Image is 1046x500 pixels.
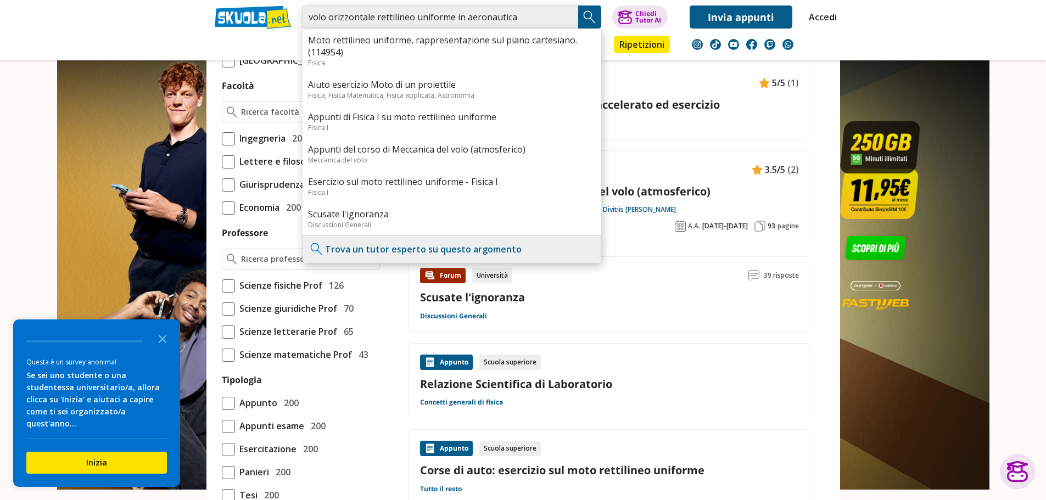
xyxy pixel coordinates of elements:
a: Moto rettilineo uniforme, rappresentazione sul piano cartesiano. (114954) [308,34,596,58]
span: 3.5/5 [765,162,785,177]
span: 200 [299,442,318,456]
label: Tipologia [222,374,262,386]
span: Appunto [235,396,277,410]
button: ChiediTutor AI [612,5,668,29]
div: Meccanica del volo [308,155,596,165]
label: Professore [222,227,268,239]
img: Forum contenuto [424,270,435,281]
img: Trova un tutor esperto [309,241,325,257]
span: 70 [339,301,354,316]
img: instagram [692,39,703,50]
a: Ripetizioni [614,36,670,53]
div: Fisica I [308,188,596,197]
div: Appunto [420,355,473,370]
a: Accedi [809,5,832,29]
a: Prof. De Divitiis [PERSON_NAME] [575,205,676,214]
span: 200 [282,200,301,215]
span: (2) [787,162,799,177]
a: Concetti generali di fisica [420,398,503,407]
div: Fisica I [308,123,596,132]
div: Fisica [308,58,596,68]
span: 65 [339,324,354,339]
span: 43 [354,347,368,362]
div: Discussioni Generali [308,220,596,229]
span: pagine [777,222,799,231]
img: Ricerca professore [227,254,237,265]
span: Scienze letterarie Prof [235,324,337,339]
button: Close the survey [152,327,174,349]
a: Scusate l'ignoranza [308,208,596,220]
img: Appunti contenuto [424,443,435,454]
a: Invia appunti [690,5,792,29]
a: Trova un tutor esperto su questo argomento [325,243,522,255]
img: Appunti contenuto [424,357,435,368]
a: Aiuto esercizio Moto di un proiettile [308,78,596,91]
span: Ingegneria [235,131,286,145]
img: Commenti lettura [748,270,759,281]
img: WhatsApp [782,39,793,50]
span: 200 [288,131,307,145]
span: Giurisprudenza [235,177,305,192]
img: Appunti contenuto [759,77,770,88]
input: Ricerca professore [241,254,374,265]
input: Ricerca facoltà [241,106,374,117]
img: Anno accademico [675,221,686,232]
div: Scuola superiore [479,355,541,370]
span: 200 [279,396,299,410]
a: Relazione Scientifica di Laboratorio [420,377,799,391]
div: Questa è un survey anonima! [26,357,167,367]
a: Moto rettilineo uniformemente accelerato ed esercizio [420,97,799,112]
span: [GEOGRAPHIC_DATA] [235,53,329,68]
a: Corse di auto: esercizio sul moto rettilineo uniforme [420,463,799,477]
a: Scusate l'ignoranza [420,290,525,305]
img: Cerca appunti, riassunti o versioni [581,9,598,25]
img: facebook [746,39,757,50]
a: Appunti [300,36,349,55]
div: Chiedi Tutor AI [635,10,661,24]
img: Ricerca facoltà [227,106,237,117]
span: 200 [271,465,290,479]
span: 200 [306,419,326,433]
span: 93 [768,222,775,231]
a: Discussioni Generali [420,312,487,321]
div: Se sei uno studente o una studentessa universitario/a, allora clicca su 'Inizia' e aiutaci a capi... [26,369,167,430]
span: (1) [787,76,799,90]
button: Search Button [578,5,601,29]
span: Panieri [235,465,269,479]
a: Appunti di Fisica I su moto rettilineo uniforme [308,111,596,123]
span: Esercitazione [235,442,297,456]
span: Appunti esame [235,419,304,433]
a: Tutto il resto [420,485,462,493]
input: Cerca appunti, riassunti o versioni [303,5,578,29]
img: Appunti contenuto [752,164,763,175]
div: Università [472,268,512,283]
a: Appunti del corso di Meccanica del volo (atmosferico) [308,143,596,155]
span: Scienze matematiche Prof [235,347,352,362]
div: Scuola superiore [479,441,541,456]
img: Pagine [754,221,765,232]
span: 39 risposte [764,268,799,283]
div: Survey [13,319,180,487]
a: Appunti del corso di Meccanica del volo (atmosferico) [420,184,799,199]
button: Inizia [26,452,167,474]
span: Lettere e filosofia [235,154,316,168]
a: Esercizio sul moto rettilineo uniforme - Fisica I [308,176,596,188]
div: Forum [420,268,466,283]
img: youtube [728,39,739,50]
span: Economia [235,200,279,215]
span: 5/5 [772,76,785,90]
span: Scienze fisiche Prof [235,278,322,293]
span: Scienze giuridiche Prof [235,301,337,316]
span: [DATE]-[DATE] [702,222,748,231]
img: tiktok [710,39,721,50]
label: Facoltà [222,80,254,92]
img: twitch [764,39,775,50]
span: 126 [325,278,344,293]
div: Appunto [420,441,473,456]
div: Fisica, Fisica Matematica, Fisica applicata, Astronomia [308,91,596,100]
span: A.A. [688,222,700,231]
